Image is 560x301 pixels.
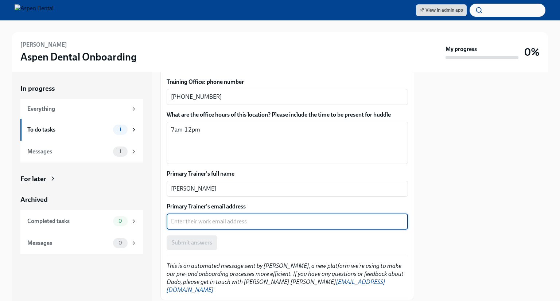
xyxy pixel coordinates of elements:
a: To do tasks1 [20,119,143,141]
textarea: [PERSON_NAME] [171,184,404,193]
a: Completed tasks0 [20,210,143,232]
label: Primary Trainer's email address [167,203,408,211]
label: Primary Trainer's full name [167,170,408,178]
a: Messages1 [20,141,143,163]
h3: 0% [524,46,540,59]
a: In progress [20,84,143,93]
textarea: 7am-12pm [171,125,404,160]
div: Messages [27,148,110,156]
a: Messages0 [20,232,143,254]
span: 0 [114,240,127,246]
a: Archived [20,195,143,204]
span: View in admin app [420,7,463,14]
span: 0 [114,218,127,224]
img: Aspen Dental [15,4,54,16]
label: Training Office: phone number [167,78,408,86]
strong: My progress [446,45,477,53]
div: Messages [27,239,110,247]
textarea: [PHONE_NUMBER] [171,93,404,101]
a: View in admin app [416,4,467,16]
div: For later [20,174,46,184]
div: Completed tasks [27,217,110,225]
span: 1 [115,127,126,132]
div: To do tasks [27,126,110,134]
h6: [PERSON_NAME] [20,41,67,49]
label: What are the office hours of this location? Please include the time to be present for huddle [167,111,408,119]
span: 1 [115,149,126,154]
a: Everything [20,99,143,119]
h3: Aspen Dental Onboarding [20,50,137,63]
a: For later [20,174,143,184]
div: Everything [27,105,128,113]
em: This is an automated message sent by [PERSON_NAME], a new platform we're using to make our pre- a... [167,262,404,293]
